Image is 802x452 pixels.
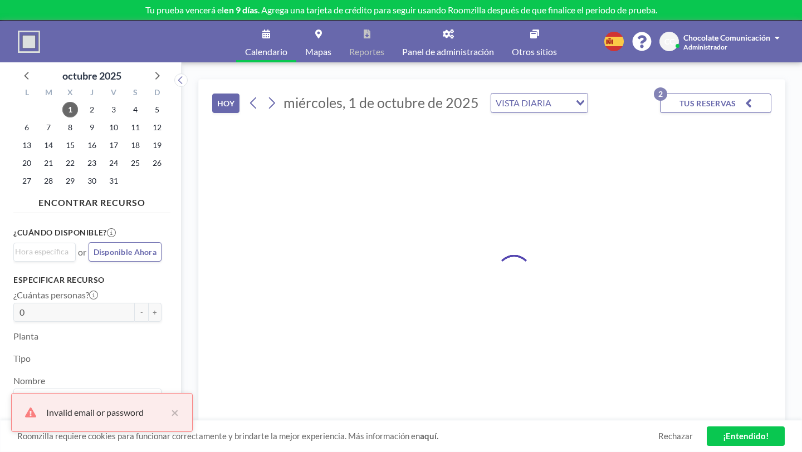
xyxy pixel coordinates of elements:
[62,120,78,135] span: miércoles, 8 de octubre de 2025
[683,43,727,51] span: Administrador
[128,102,143,117] span: sábado, 4 de octubre de 2025
[106,173,121,189] span: viernes, 31 de octubre de 2025
[14,243,75,260] div: Search for option
[14,389,161,408] div: Search for option
[148,303,162,322] button: +
[16,86,38,101] div: L
[41,173,56,189] span: martes, 28 de octubre de 2025
[420,431,438,441] a: aquí.
[13,331,38,342] label: Planta
[493,96,554,110] span: VISTA DIARIA
[212,94,239,113] button: HOY
[15,391,155,406] input: Search for option
[13,353,31,364] label: Tipo
[84,137,100,153] span: jueves, 16 de octubre de 2025
[62,102,78,117] span: miércoles, 1 de octubre de 2025
[135,303,148,322] button: -
[245,47,287,56] span: Calendario
[13,375,45,386] label: Nombre
[654,87,667,101] p: 2
[38,86,60,101] div: M
[106,155,121,171] span: viernes, 24 de octubre de 2025
[664,37,674,47] span: CC
[402,47,494,56] span: Panel de administración
[102,86,124,101] div: V
[13,275,162,285] h3: Especificar recurso
[128,137,143,153] span: sábado, 18 de octubre de 2025
[78,247,86,258] span: or
[106,102,121,117] span: viernes, 3 de octubre de 2025
[84,155,100,171] span: jueves, 23 de octubre de 2025
[17,431,658,441] span: Roomzilla requiere cookies para funcionar correctamente y brindarte la mejor experiencia. Más inf...
[62,137,78,153] span: miércoles, 15 de octubre de 2025
[128,120,143,135] span: sábado, 11 de octubre de 2025
[19,137,35,153] span: lunes, 13 de octubre de 2025
[393,21,503,62] a: Panel de administración
[18,31,40,53] img: organization-logo
[707,426,785,446] a: ¡Entendido!
[296,21,340,62] a: Mapas
[94,247,157,257] span: Disponible Ahora
[660,94,771,113] button: TUS RESERVAS2
[683,33,770,42] span: Chocolate Comunicación
[340,21,393,62] a: Reportes
[84,173,100,189] span: jueves, 30 de octubre de 2025
[19,173,35,189] span: lunes, 27 de octubre de 2025
[84,102,100,117] span: jueves, 2 de octubre de 2025
[146,86,168,101] div: D
[15,245,69,258] input: Search for option
[165,406,179,419] button: close
[81,86,103,101] div: J
[19,120,35,135] span: lunes, 6 de octubre de 2025
[19,155,35,171] span: lunes, 20 de octubre de 2025
[62,68,121,83] div: octubre 2025
[89,242,162,262] button: Disponible Ahora
[305,47,331,56] span: Mapas
[555,96,569,110] input: Search for option
[106,120,121,135] span: viernes, 10 de octubre de 2025
[128,155,143,171] span: sábado, 25 de octubre de 2025
[46,406,165,419] div: Invalid email or password
[149,102,165,117] span: domingo, 5 de octubre de 2025
[283,94,479,111] span: miércoles, 1 de octubre de 2025
[149,155,165,171] span: domingo, 26 de octubre de 2025
[503,21,566,62] a: Otros sitios
[106,137,121,153] span: viernes, 17 de octubre de 2025
[349,47,384,56] span: Reportes
[84,120,100,135] span: jueves, 9 de octubre de 2025
[13,193,170,208] h4: ENCONTRAR RECURSO
[124,86,146,101] div: S
[149,137,165,153] span: domingo, 19 de octubre de 2025
[62,155,78,171] span: miércoles, 22 de octubre de 2025
[491,94,588,112] div: Search for option
[41,137,56,153] span: martes, 14 de octubre de 2025
[658,431,693,441] a: Rechazar
[149,120,165,135] span: domingo, 12 de octubre de 2025
[512,47,557,56] span: Otros sitios
[41,120,56,135] span: martes, 7 de octubre de 2025
[62,173,78,189] span: miércoles, 29 de octubre de 2025
[224,4,258,15] b: en 9 días
[60,86,81,101] div: X
[236,21,296,62] a: Calendario
[13,289,98,301] label: ¿Cuántas personas?
[41,155,56,171] span: martes, 21 de octubre de 2025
